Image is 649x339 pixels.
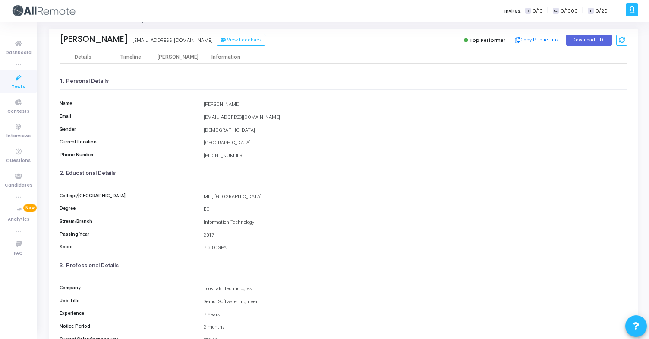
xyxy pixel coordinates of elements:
div: Information [202,54,249,60]
span: C [553,8,558,14]
h6: Company [55,285,199,291]
div: 7.33 CGPA [199,244,632,252]
span: New [23,204,37,212]
div: [EMAIL_ADDRESS][DOMAIN_NAME] [132,37,213,44]
h3: 1. Personal Details [60,78,627,85]
h6: Stream/Branch [55,219,199,224]
div: [EMAIL_ADDRESS][DOMAIN_NAME] [199,114,632,121]
span: Top Performer [469,37,505,44]
span: Contests [7,108,29,115]
span: 0/201 [595,7,609,15]
span: Tests [12,83,25,91]
div: Tookitaki Technologies [199,285,632,293]
h6: Name [55,101,199,106]
div: [DEMOGRAPHIC_DATA] [199,127,632,134]
h6: Notice Period [55,323,199,329]
h6: Gender [55,127,199,132]
div: Timeline [120,54,141,60]
h6: Experience [55,310,199,316]
div: Information Technology [199,219,632,226]
h6: Email [55,114,199,119]
div: BE [199,206,632,213]
h6: Passing Year [55,231,199,237]
div: 7 Years [199,311,632,319]
div: [PERSON_NAME] [154,54,202,60]
span: T [525,8,531,14]
h6: Current Location [55,139,199,145]
div: Senior Software Engineer [199,298,632,306]
span: Candidates [5,182,32,189]
h3: 2. Educational Details [60,170,627,177]
h6: Job Title [55,298,199,304]
img: logo [11,2,76,19]
span: 0/10 [532,7,543,15]
span: Questions [6,157,31,165]
div: Details [75,54,91,60]
label: Invites: [504,7,522,15]
div: MIT, [GEOGRAPHIC_DATA] [199,193,632,201]
h6: Phone Number [55,152,199,158]
div: [PERSON_NAME] [60,34,128,44]
button: Download PDF [566,35,612,46]
div: [PERSON_NAME] [199,101,632,108]
h6: College/[GEOGRAPHIC_DATA] [55,193,199,199]
h6: Score [55,244,199,250]
span: Interviews [6,133,31,140]
span: Analytics [8,216,29,223]
button: Copy Public Link [512,34,562,47]
div: 2017 [199,232,632,239]
button: View Feedback [217,35,265,46]
div: [PHONE_NUMBER] [199,152,632,160]
span: I [588,8,593,14]
span: | [547,6,548,15]
span: Dashboard [6,49,32,57]
h3: 3. Professional Details [60,262,627,269]
div: 2 months [199,324,632,331]
span: FAQ [14,250,23,257]
h6: Degree [55,206,199,211]
div: [GEOGRAPHIC_DATA] [199,139,632,147]
span: 0/1000 [561,7,578,15]
span: | [582,6,583,15]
